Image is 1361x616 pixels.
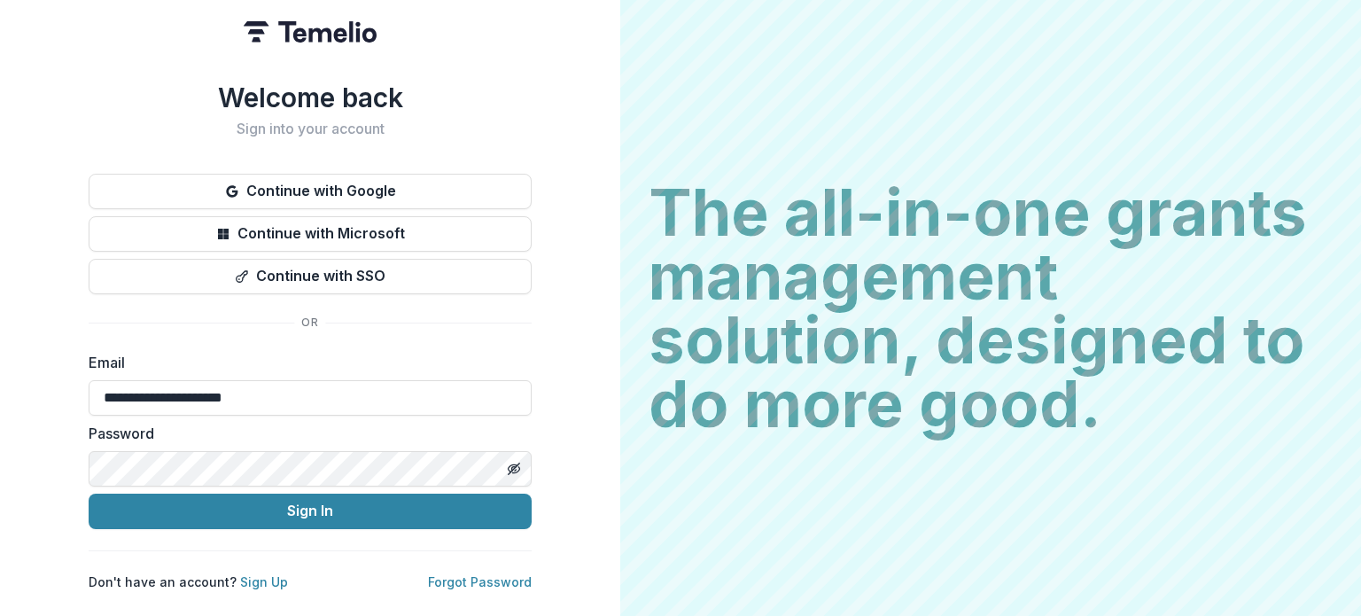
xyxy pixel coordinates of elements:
button: Toggle password visibility [500,455,528,483]
button: Sign In [89,494,532,529]
button: Continue with Microsoft [89,216,532,252]
img: Temelio [244,21,377,43]
h1: Welcome back [89,82,532,113]
label: Password [89,423,521,444]
h2: Sign into your account [89,121,532,137]
button: Continue with Google [89,174,532,209]
label: Email [89,352,521,373]
button: Continue with SSO [89,259,532,294]
p: Don't have an account? [89,573,288,591]
a: Forgot Password [428,574,532,589]
a: Sign Up [240,574,288,589]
